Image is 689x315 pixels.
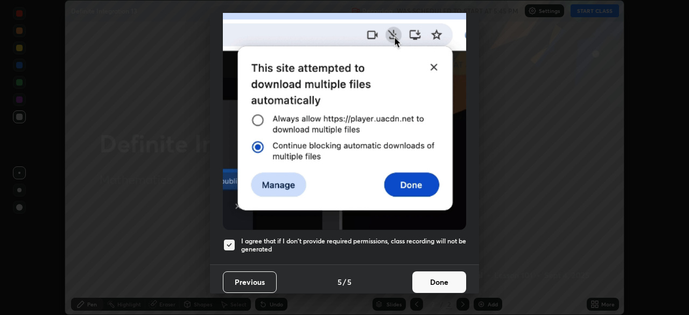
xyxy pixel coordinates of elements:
h4: 5 [347,276,351,288]
button: Done [412,271,466,293]
button: Previous [223,271,277,293]
h5: I agree that if I don't provide required permissions, class recording will not be generated [241,237,466,254]
h4: 5 [338,276,342,288]
h4: / [343,276,346,288]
